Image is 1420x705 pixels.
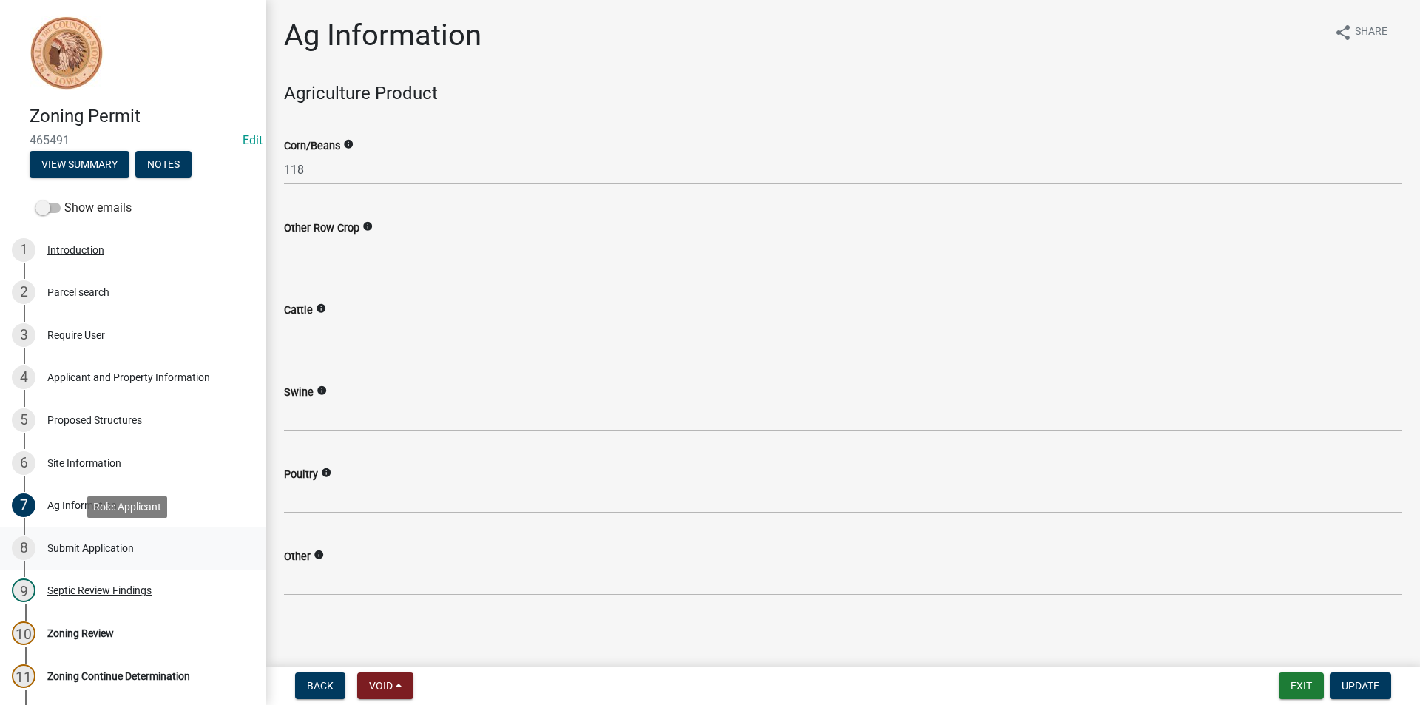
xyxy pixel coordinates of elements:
div: 4 [12,365,35,389]
label: Show emails [35,199,132,217]
div: 11 [12,664,35,688]
i: info [314,550,324,560]
span: Share [1355,24,1387,41]
button: Exit [1279,672,1324,699]
img: Sioux County, Iowa [30,16,104,90]
label: Cattle [284,306,313,316]
label: Other [284,552,311,562]
div: 10 [12,621,35,645]
div: 3 [12,323,35,347]
button: Back [295,672,345,699]
div: Ag Information [47,500,117,510]
i: info [317,385,327,396]
button: Update [1330,672,1391,699]
div: 6 [12,451,35,475]
div: 1 [12,238,35,262]
div: 8 [12,536,35,560]
wm-modal-confirm: Edit Application Number [243,133,263,147]
div: Zoning Continue Determination [47,671,190,681]
button: Notes [135,151,192,178]
label: Corn/Beans [284,141,340,152]
div: Zoning Review [47,628,114,638]
wm-modal-confirm: Notes [135,159,192,171]
label: Other Row Crop [284,223,359,234]
div: Septic Review Findings [47,585,152,596]
div: Role: Applicant [87,496,167,518]
h1: Ag Information [284,18,481,53]
span: Void [369,680,393,692]
div: Proposed Structures [47,415,142,425]
a: Edit [243,133,263,147]
h4: Zoning Permit [30,106,254,127]
button: shareShare [1322,18,1399,47]
button: Void [357,672,413,699]
label: Poultry [284,470,318,480]
div: Introduction [47,245,104,255]
div: 7 [12,493,35,517]
wm-modal-confirm: Summary [30,159,129,171]
span: Back [307,680,334,692]
i: share [1334,24,1352,41]
i: info [316,303,326,314]
span: 465491 [30,133,237,147]
div: Site Information [47,458,121,468]
div: Require User [47,330,105,340]
div: Parcel search [47,287,109,297]
button: View Summary [30,151,129,178]
span: Update [1342,680,1379,692]
div: 9 [12,578,35,602]
div: 5 [12,408,35,432]
i: info [362,221,373,232]
label: Swine [284,388,314,398]
div: Submit Application [47,543,134,553]
i: info [321,468,331,478]
h4: Agriculture Product [284,83,1402,104]
div: Applicant and Property Information [47,372,210,382]
div: 2 [12,280,35,304]
i: info [343,139,354,149]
